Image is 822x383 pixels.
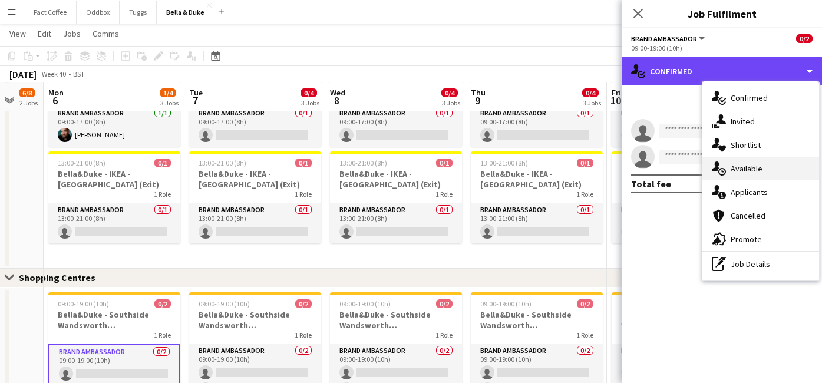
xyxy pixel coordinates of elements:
h3: Bella&Duke - IKEA - [GEOGRAPHIC_DATA] (Exit) [330,169,462,190]
app-job-card: 13:00-21:00 (8h)0/1Bella&Duke - IKEA - [GEOGRAPHIC_DATA] (Exit)1 RoleBrand Ambassador0/113:00-21:... [612,151,744,243]
span: 0/2 [295,299,312,308]
span: 09:00-19:00 (10h) [339,299,391,308]
span: Mon [48,87,64,98]
span: 0/4 [441,88,458,97]
span: 09:00-19:00 (10h) [58,299,109,308]
app-job-card: 13:00-21:00 (8h)0/1Bella&Duke - IKEA - [GEOGRAPHIC_DATA] (Exit)1 RoleBrand Ambassador0/113:00-21:... [48,151,180,243]
span: 13:00-21:00 (8h) [621,159,669,167]
app-card-role: Brand Ambassador0/109:00-17:00 (8h) [471,107,603,147]
app-card-role: Brand Ambassador0/109:00-17:00 (8h) [612,107,744,147]
h3: Job Fulfilment [622,6,822,21]
span: 13:00-21:00 (8h) [199,159,246,167]
h3: Bella&Duke - IKEA - [GEOGRAPHIC_DATA] (Exit) [612,169,744,190]
span: Available [731,163,762,174]
span: Comms [93,28,119,39]
h3: Bella&Duke - Southside Wandsworth ([GEOGRAPHIC_DATA]) [612,309,744,331]
span: 10 [610,94,621,107]
h3: Bella&Duke - IKEA - [GEOGRAPHIC_DATA] (Exit) [189,169,321,190]
div: 09:00-19:00 (10h) [631,44,813,52]
span: 0/1 [295,159,312,167]
span: 1 Role [435,190,453,199]
span: Cancelled [731,210,765,221]
span: 1 Role [154,190,171,199]
a: Comms [88,26,124,41]
span: Thu [471,87,486,98]
app-card-role: Brand Ambassador0/109:00-17:00 (8h) [330,107,462,147]
div: [DATE] [9,68,37,80]
app-card-role: Brand Ambassador0/113:00-21:00 (8h) [612,203,744,243]
a: View [5,26,31,41]
span: 1 Role [435,331,453,339]
h3: Bella&Duke - Southside Wandsworth ([GEOGRAPHIC_DATA]) [48,309,180,331]
span: 0/2 [796,34,813,43]
span: 6/8 [19,88,35,97]
div: 2 Jobs [19,98,38,107]
h3: Bella&Duke - Southside Wandsworth ([GEOGRAPHIC_DATA]) [471,309,603,331]
span: 0/2 [436,299,453,308]
span: 13:00-21:00 (8h) [58,159,105,167]
span: 09:00-19:00 (10h) [621,299,672,308]
button: Tuggs [120,1,157,24]
button: Pact Coffee [24,1,77,24]
div: Shopping Centres [19,272,105,283]
span: 0/2 [577,299,593,308]
span: 0/1 [154,159,171,167]
div: BST [73,70,85,78]
div: 13:00-21:00 (8h)0/1Bella&Duke - IKEA - [GEOGRAPHIC_DATA] (Exit)1 RoleBrand Ambassador0/113:00-21:... [189,151,321,243]
app-card-role: Brand Ambassador0/113:00-21:00 (8h) [330,203,462,243]
span: Edit [38,28,51,39]
span: 0/4 [582,88,599,97]
div: 3 Jobs [442,98,460,107]
span: View [9,28,26,39]
a: Edit [33,26,56,41]
div: Total fee [631,178,671,190]
h3: Bella&Duke - IKEA - [GEOGRAPHIC_DATA] (Exit) [48,169,180,190]
span: 0/1 [436,159,453,167]
app-card-role: Brand Ambassador0/113:00-21:00 (8h) [189,203,321,243]
button: Brand Ambassador [631,34,707,43]
span: Week 40 [39,70,68,78]
button: Bella & Duke [157,1,214,24]
app-card-role: Brand Ambassador0/109:00-17:00 (8h) [189,107,321,147]
span: 7 [187,94,203,107]
app-job-card: 13:00-21:00 (8h)0/1Bella&Duke - IKEA - [GEOGRAPHIC_DATA] (Exit)1 RoleBrand Ambassador0/113:00-21:... [330,151,462,243]
div: 3 Jobs [583,98,601,107]
span: 6 [47,94,64,107]
span: 1 Role [295,190,312,199]
span: Promote [731,234,762,245]
div: 3 Jobs [301,98,319,107]
app-job-card: 13:00-21:00 (8h)0/1Bella&Duke - IKEA - [GEOGRAPHIC_DATA] (Exit)1 RoleBrand Ambassador0/113:00-21:... [471,151,603,243]
span: Brand Ambassador [631,34,697,43]
span: Fri [612,87,621,98]
h3: Bella&Duke - Southside Wandsworth ([GEOGRAPHIC_DATA]) [330,309,462,331]
span: 1/4 [160,88,176,97]
a: Jobs [58,26,85,41]
span: 1 Role [576,190,593,199]
span: 8 [328,94,345,107]
span: Tue [189,87,203,98]
span: 0/1 [577,159,593,167]
span: 1 Role [576,331,593,339]
app-card-role: Brand Ambassador0/113:00-21:00 (8h) [471,203,603,243]
app-card-role: Brand Ambassador0/113:00-21:00 (8h) [48,203,180,243]
span: Invited [731,116,755,127]
div: Confirmed [622,57,822,85]
h3: Bella&Duke - Southside Wandsworth ([GEOGRAPHIC_DATA]) [189,309,321,331]
span: 09:00-19:00 (10h) [199,299,250,308]
span: Wed [330,87,345,98]
span: 13:00-21:00 (8h) [339,159,387,167]
span: Jobs [63,28,81,39]
span: Confirmed [731,93,768,103]
h3: Bella&Duke - IKEA - [GEOGRAPHIC_DATA] (Exit) [471,169,603,190]
span: 1 Role [295,331,312,339]
button: Oddbox [77,1,120,24]
span: Applicants [731,187,768,197]
span: 1 Role [154,331,171,339]
span: Shortlist [731,140,761,150]
span: 9 [469,94,486,107]
div: Job Details [702,252,819,276]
